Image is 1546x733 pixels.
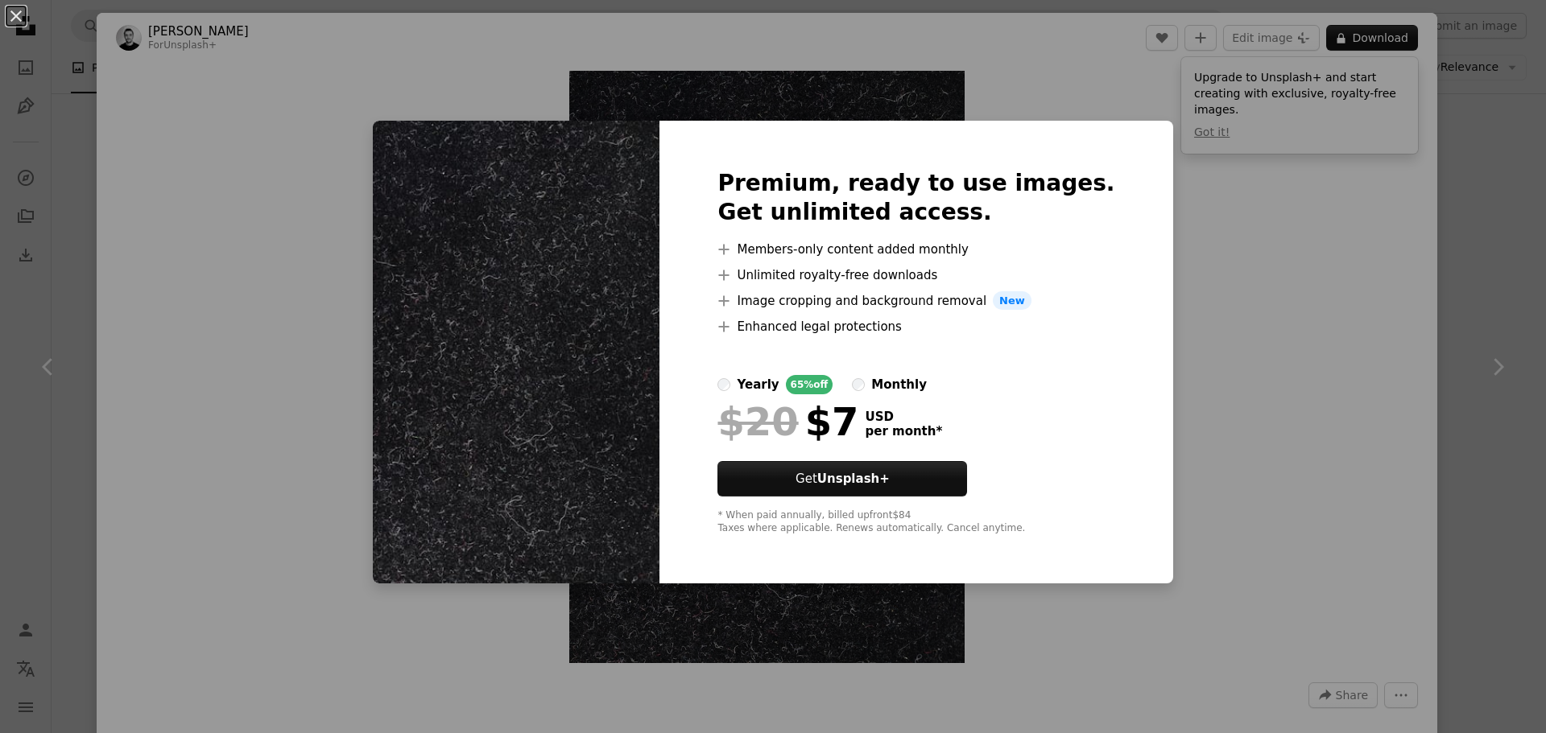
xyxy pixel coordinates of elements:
[717,378,730,391] input: yearly65%off
[717,291,1114,311] li: Image cropping and background removal
[717,401,858,443] div: $7
[865,410,942,424] span: USD
[717,240,1114,259] li: Members-only content added monthly
[717,461,967,496] button: GetUnsplash+
[865,424,942,439] span: per month *
[717,266,1114,285] li: Unlimited royalty-free downloads
[717,169,1114,227] h2: Premium, ready to use images. Get unlimited access.
[717,401,798,443] span: $20
[817,472,890,486] strong: Unsplash+
[852,378,865,391] input: monthly
[717,317,1114,336] li: Enhanced legal protections
[737,375,779,394] div: yearly
[717,509,1114,535] div: * When paid annually, billed upfront $84 Taxes where applicable. Renews automatically. Cancel any...
[871,375,927,394] div: monthly
[786,375,833,394] div: 65% off
[373,121,659,584] img: premium_photo-1675798561940-8cf9cbffc175
[993,291,1031,311] span: New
